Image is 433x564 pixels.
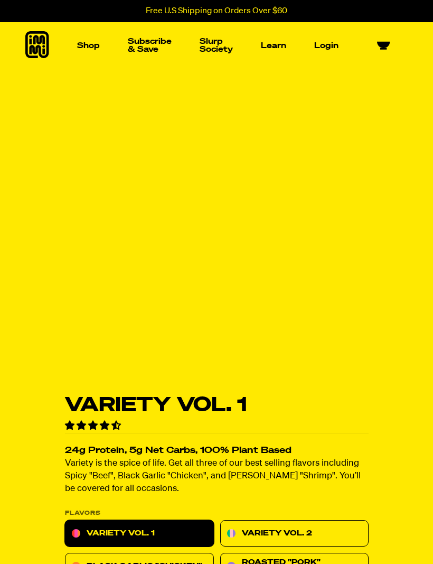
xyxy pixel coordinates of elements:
[146,6,287,16] p: Free U.S Shipping on Orders Over $60
[65,421,123,431] span: 4.55 stars
[73,22,343,69] nav: Main navigation
[195,33,237,58] a: Slurp Society
[220,521,369,547] a: Variety Vol. 2
[65,511,369,516] p: Flavors
[73,38,104,54] a: Shop
[65,395,369,415] h1: Variety Vol. 1
[257,38,290,54] a: Learn
[65,458,369,496] p: Variety is the spice of life. Get all three of our best selling flavors including Spicy "Beef", B...
[310,38,343,54] a: Login
[65,447,369,456] h2: 24g Protein, 5g Net Carbs, 100% Plant Based
[124,33,176,58] a: Subscribe & Save
[65,521,214,547] a: Variety Vol. 1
